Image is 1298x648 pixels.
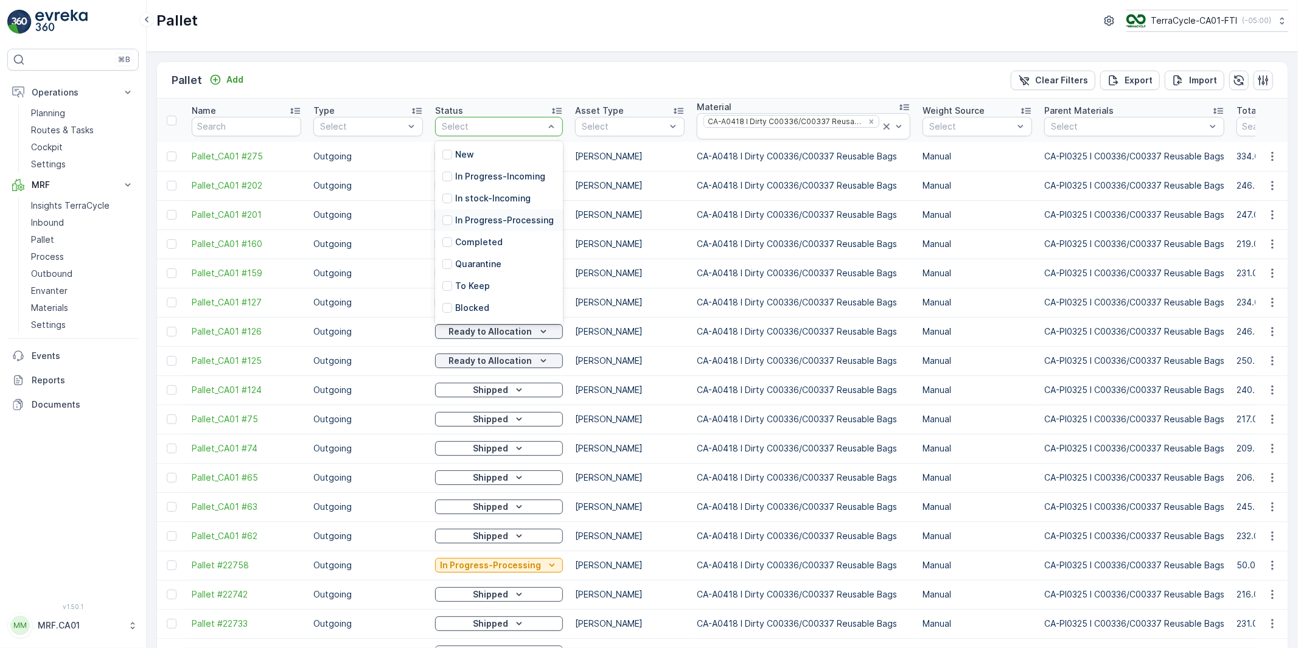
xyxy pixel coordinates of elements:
a: Insights TerraCycle [26,197,139,214]
p: CA-A0418 I Dirty C00336/C00337 Reusable Bags [697,384,910,396]
p: CA-PI0325 I C00336/C00337 Reusable Bags [1044,501,1224,513]
p: MRF [32,179,114,191]
div: Toggle Row Selected [167,298,176,307]
button: Shipped [435,616,563,631]
p: Ready to Allocation [449,326,532,338]
a: Pallet_CA01 #62 [192,530,301,542]
a: Documents [7,392,139,417]
a: Pallet_CA01 #275 [192,150,301,162]
p: ⌘B [118,55,130,64]
p: TerraCycle-CA01-FTI [1151,15,1237,27]
p: Select [442,120,544,133]
p: CA-PI0325 I C00336/C00337 Reusable Bags [1044,267,1224,279]
a: Pallet_CA01 #124 [192,384,301,396]
img: TC_BVHiTW6.png [1126,14,1146,27]
p: Manual [923,296,1032,308]
p: Shipped [473,501,508,513]
p: [PERSON_NAME] [575,472,685,484]
p: CA-PI0325 I C00336/C00337 Reusable Bags [1044,618,1224,630]
p: Outgoing [313,238,423,250]
div: Toggle Row Selected [167,210,176,220]
p: Outgoing [313,530,423,542]
p: Manual [923,442,1032,455]
p: Name [192,105,216,117]
a: Cockpit [26,139,139,156]
p: [PERSON_NAME] [575,501,685,513]
div: Toggle Row Selected [167,444,176,453]
span: v 1.50.1 [7,603,139,610]
p: [PERSON_NAME] [575,209,685,221]
a: Pallet_CA01 #202 [192,179,301,192]
p: CA-A0418 I Dirty C00336/C00337 Reusable Bags [697,530,910,542]
p: Shipped [473,413,508,425]
p: Manual [923,238,1032,250]
p: In stock-Incoming [455,192,531,204]
p: Outgoing [313,559,423,571]
button: Shipped [435,587,563,602]
a: Pallet_CA01 #63 [192,501,301,513]
p: [PERSON_NAME] [575,413,685,425]
p: Manual [923,150,1032,162]
p: Outbound [31,268,72,280]
p: [PERSON_NAME] [575,618,685,630]
a: Pallet #22742 [192,588,301,601]
p: Pallet [31,234,54,246]
button: MMMRF.CA01 [7,613,139,638]
div: Toggle Row Selected [167,268,176,278]
p: Settings [31,319,66,331]
p: CA-PI0325 I C00336/C00337 Reusable Bags [1044,150,1224,162]
p: CA-A0418 I Dirty C00336/C00337 Reusable Bags [697,209,910,221]
p: Manual [923,472,1032,484]
button: Shipped [435,500,563,514]
p: Events [32,350,134,362]
a: Pallet_CA01 #159 [192,267,301,279]
a: Pallet #22733 [192,618,301,630]
p: Type [313,105,335,117]
p: CA-A0418 I Dirty C00336/C00337 Reusable Bags [697,326,910,338]
p: Outgoing [313,150,423,162]
button: Add [204,72,248,87]
button: Operations [7,80,139,105]
a: Pallet #22758 [192,559,301,571]
p: Insights TerraCycle [31,200,110,212]
a: Pallet_CA01 #65 [192,472,301,484]
p: [PERSON_NAME] [575,326,685,338]
p: Outgoing [313,209,423,221]
p: To Keep [455,280,490,292]
p: Manual [923,501,1032,513]
p: CA-PI0325 I C00336/C00337 Reusable Bags [1044,413,1224,425]
p: Manual [923,588,1032,601]
a: Pallet_CA01 #126 [192,326,301,338]
p: Export [1125,74,1153,86]
span: Pallet_CA01 #127 [192,296,301,308]
p: Outgoing [313,296,423,308]
a: Routes & Tasks [26,122,139,139]
p: Manual [923,559,1032,571]
p: CA-PI0325 I C00336/C00337 Reusable Bags [1044,296,1224,308]
p: CA-PI0325 I C00336/C00337 Reusable Bags [1044,355,1224,367]
button: Shipped [435,412,563,427]
p: Manual [923,413,1032,425]
button: Shipped [435,383,563,397]
span: Pallet_CA01 #201 [192,209,301,221]
p: Asset Type [575,105,624,117]
a: Pallet_CA01 #125 [192,355,301,367]
p: Shipped [473,588,508,601]
div: Toggle Row Selected [167,181,176,190]
a: Pallet_CA01 #75 [192,413,301,425]
p: In Progress-Processing [440,559,541,571]
p: Outgoing [313,501,423,513]
p: CA-PI0325 I C00336/C00337 Reusable Bags [1044,209,1224,221]
p: Quarantine [455,258,501,270]
a: Pallet_CA01 #160 [192,238,301,250]
div: Toggle Row Selected [167,502,176,512]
